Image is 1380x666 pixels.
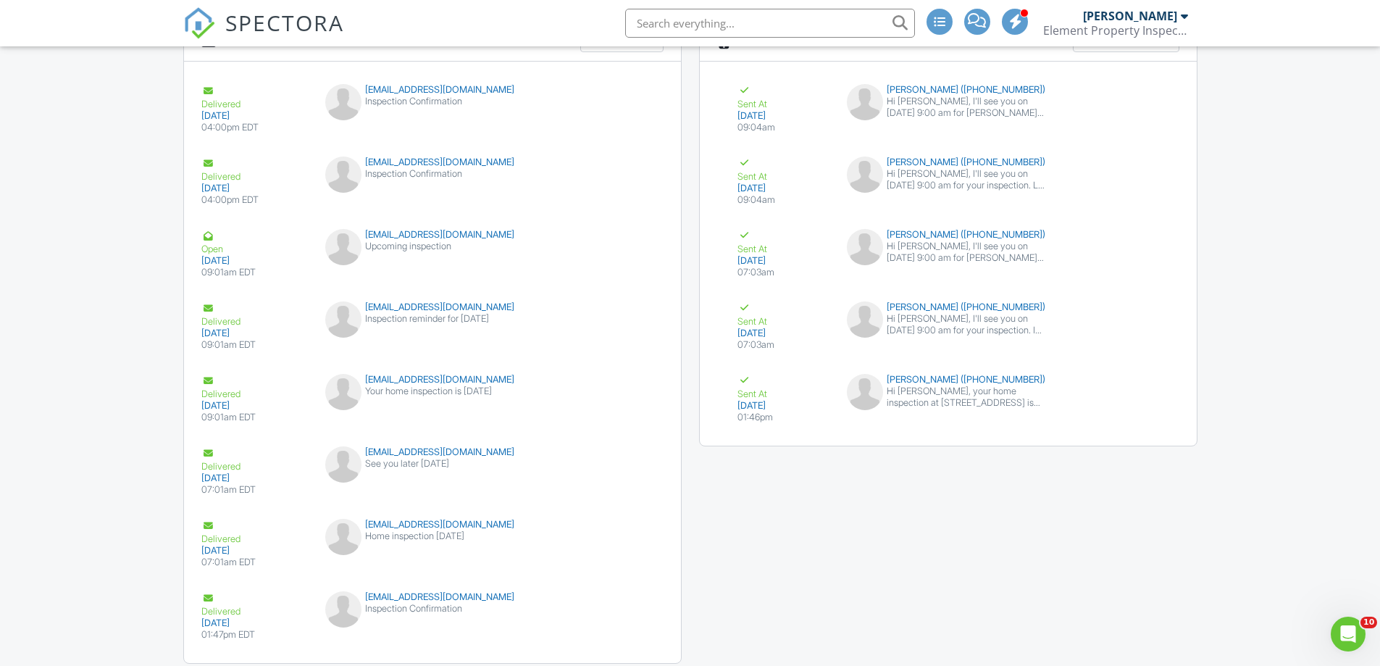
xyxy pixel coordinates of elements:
img: default-user-f0147aede5fd5fa78ca7ade42f37bd4542148d508eef1c3d3ea960f66861d68b.jpg [325,301,361,338]
div: Upcoming inspection [325,241,539,252]
img: default-user-f0147aede5fd5fa78ca7ade42f37bd4542148d508eef1c3d3ea960f66861d68b.jpg [325,519,361,555]
div: Delivered [201,157,309,183]
img: The Best Home Inspection Software - Spectora [183,7,215,39]
div: Home inspection [DATE] [325,530,539,542]
img: default-user-f0147aede5fd5fa78ca7ade42f37bd4542148d508eef1c3d3ea960f66861d68b.jpg [847,157,883,193]
div: [PERSON_NAME] ([PHONE_NUMBER]) [847,157,1049,168]
div: Sent At [737,374,830,400]
a: Delivered [DATE] 04:00pm EDT [EMAIL_ADDRESS][DOMAIN_NAME] Inspection Confirmation [184,72,681,145]
a: Sent At [DATE] 01:46pm [PERSON_NAME] ([PHONE_NUMBER]) Hi [PERSON_NAME], your home inspection at [... [717,362,1179,435]
div: 09:01am EDT [201,267,309,278]
div: [PERSON_NAME] ([PHONE_NUMBER]) [847,374,1049,386]
img: default-user-f0147aede5fd5fa78ca7ade42f37bd4542148d508eef1c3d3ea960f66861d68b.jpg [325,446,361,483]
div: Element Property Inspections [1043,23,1188,38]
div: Inspection Confirmation [325,96,539,107]
div: 09:04am [737,194,830,206]
div: Delivered [201,374,309,400]
div: [PERSON_NAME] [1083,9,1177,23]
img: default-user-f0147aede5fd5fa78ca7ade42f37bd4542148d508eef1c3d3ea960f66861d68b.jpg [325,229,361,265]
div: [PERSON_NAME] ([PHONE_NUMBER]) [847,301,1049,313]
a: Delivered [DATE] 09:01am EDT [EMAIL_ADDRESS][DOMAIN_NAME] Inspection reminder for [DATE] [184,290,681,362]
div: Delivered [201,519,309,545]
iframe: Intercom live chat [1331,617,1366,652]
div: Hi [PERSON_NAME], I'll see you on [DATE] 9:00 am for [PERSON_NAME] inspection at [STREET_ADDRESS]... [887,96,1049,119]
a: Sent At [DATE] 09:04am [PERSON_NAME] ([PHONE_NUMBER]) Hi [PERSON_NAME], I'll see you on [DATE] 9:... [717,145,1179,217]
div: 07:01am EDT [201,484,309,496]
a: SPECTORA [183,20,344,50]
div: [DATE] [737,110,830,122]
div: [DATE] [201,545,309,557]
div: [EMAIL_ADDRESS][DOMAIN_NAME] [325,519,539,530]
div: Sent At [737,157,830,183]
div: 07:01am EDT [201,557,309,568]
div: Delivered [201,84,309,110]
a: Delivered [DATE] 09:01am EDT [EMAIL_ADDRESS][DOMAIN_NAME] Your home inspection is [DATE] [184,362,681,435]
a: Sent At [DATE] 09:04am [PERSON_NAME] ([PHONE_NUMBER]) Hi [PERSON_NAME], I'll see you on [DATE] 9:... [717,72,1179,145]
img: default-user-f0147aede5fd5fa78ca7ade42f37bd4542148d508eef1c3d3ea960f66861d68b.jpg [325,591,361,628]
div: Your home inspection is [DATE] [325,386,539,397]
img: default-user-f0147aede5fd5fa78ca7ade42f37bd4542148d508eef1c3d3ea960f66861d68b.jpg [847,301,883,338]
div: [PERSON_NAME] ([PHONE_NUMBER]) [847,229,1049,241]
div: Delivered [201,446,309,473]
div: [DATE] [201,400,309,412]
div: [PERSON_NAME] ([PHONE_NUMBER]) [847,84,1049,96]
div: [EMAIL_ADDRESS][DOMAIN_NAME] [325,229,539,241]
img: default-user-f0147aede5fd5fa78ca7ade42f37bd4542148d508eef1c3d3ea960f66861d68b.jpg [847,374,883,410]
div: [DATE] [201,183,309,194]
div: [EMAIL_ADDRESS][DOMAIN_NAME] [325,301,539,313]
div: 09:01am EDT [201,339,309,351]
a: Sent At [DATE] 07:03am [PERSON_NAME] ([PHONE_NUMBER]) Hi [PERSON_NAME], I'll see you on [DATE] 9:... [717,290,1179,362]
div: Hi [PERSON_NAME], I'll see you on [DATE] 9:00 am for [PERSON_NAME] inspection. I look forward to ... [887,241,1049,264]
div: Inspection Confirmation [325,603,539,615]
div: 01:47pm EDT [201,629,309,641]
a: Delivered [DATE] 04:00pm EDT [EMAIL_ADDRESS][DOMAIN_NAME] Inspection Confirmation [184,145,681,217]
div: 09:01am EDT [201,412,309,423]
div: Sent At [737,229,830,255]
div: [DATE] [737,255,830,267]
div: Sent At [737,84,830,110]
div: Hi [PERSON_NAME], I'll see you on [DATE] 9:00 am for your inspection. Let me know if you have any... [887,168,1049,191]
div: [EMAIL_ADDRESS][DOMAIN_NAME] [325,84,539,96]
div: [DATE] [737,400,830,412]
img: default-user-f0147aede5fd5fa78ca7ade42f37bd4542148d508eef1c3d3ea960f66861d68b.jpg [325,157,361,193]
div: Delivered [201,591,309,617]
div: 09:04am [737,122,830,133]
div: Hi [PERSON_NAME], I'll see you on [DATE] 9:00 am for your inspection. I look forward to it! - [PE... [887,313,1049,336]
a: Sent At [DATE] 07:03am [PERSON_NAME] ([PHONE_NUMBER]) Hi [PERSON_NAME], I'll see you on [DATE] 9:... [717,217,1179,290]
span: SPECTORA [225,7,344,38]
a: Delivered [DATE] 01:47pm EDT [EMAIL_ADDRESS][DOMAIN_NAME] Inspection Confirmation [184,580,681,652]
img: default-user-f0147aede5fd5fa78ca7ade42f37bd4542148d508eef1c3d3ea960f66861d68b.jpg [325,374,361,410]
img: default-user-f0147aede5fd5fa78ca7ade42f37bd4542148d508eef1c3d3ea960f66861d68b.jpg [847,84,883,120]
div: [EMAIL_ADDRESS][DOMAIN_NAME] [325,157,539,168]
div: [DATE] [737,328,830,339]
div: [EMAIL_ADDRESS][DOMAIN_NAME] [325,446,539,458]
span: 10 [1360,617,1377,628]
div: Sent At [737,301,830,328]
div: [DATE] [737,183,830,194]
div: See you later [DATE] [325,458,539,470]
div: 01:46pm [737,412,830,423]
div: [DATE] [201,328,309,339]
a: Delivered [DATE] 07:01am EDT [EMAIL_ADDRESS][DOMAIN_NAME] Home inspection [DATE] [184,507,681,580]
div: [DATE] [201,617,309,629]
a: Open [DATE] 09:01am EDT [EMAIL_ADDRESS][DOMAIN_NAME] Upcoming inspection [184,217,681,290]
input: Search everything... [625,9,915,38]
div: [EMAIL_ADDRESS][DOMAIN_NAME] [325,374,539,386]
div: 07:03am [737,267,830,278]
a: Delivered [DATE] 07:01am EDT [EMAIL_ADDRESS][DOMAIN_NAME] See you later [DATE] [184,435,681,507]
div: Hi [PERSON_NAME], your home inspection at [STREET_ADDRESS] is scheduled for [DATE] 9:00 am. I loo... [887,386,1049,409]
div: Open [201,229,309,255]
div: [EMAIL_ADDRESS][DOMAIN_NAME] [325,591,539,603]
div: 04:00pm EDT [201,122,309,133]
div: [DATE] [201,473,309,484]
div: Inspection Confirmation [325,168,539,180]
div: 07:03am [737,339,830,351]
div: Inspection reminder for [DATE] [325,313,539,325]
img: default-user-f0147aede5fd5fa78ca7ade42f37bd4542148d508eef1c3d3ea960f66861d68b.jpg [325,84,361,120]
img: default-user-f0147aede5fd5fa78ca7ade42f37bd4542148d508eef1c3d3ea960f66861d68b.jpg [847,229,883,265]
div: Delivered [201,301,309,328]
div: 04:00pm EDT [201,194,309,206]
div: [DATE] [201,110,309,122]
div: [DATE] [201,255,309,267]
